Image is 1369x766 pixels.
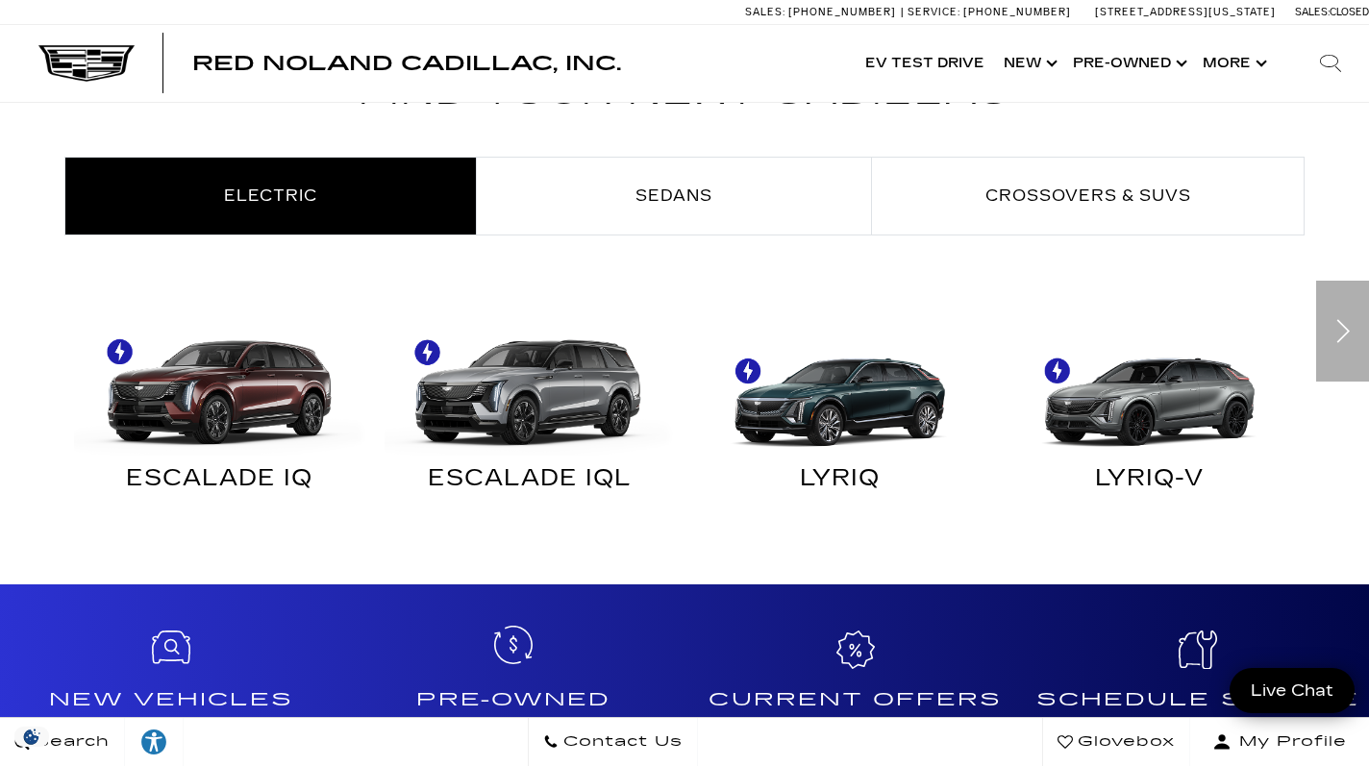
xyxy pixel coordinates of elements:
div: LYRIQ [699,470,981,495]
span: Live Chat [1241,680,1343,702]
div: LYRIQ-V [1009,470,1291,495]
a: Red Noland Cadillac, Inc. [192,54,621,73]
span: [PHONE_NUMBER] [788,6,896,18]
a: Glovebox [1042,718,1190,766]
span: Closed [1330,6,1369,18]
a: LYRIQ-V LYRIQ-V [995,310,1306,509]
a: LYRIQ LYRIQ [684,310,995,509]
button: More [1193,25,1273,102]
span: Electric [224,186,317,205]
span: Contact Us [559,729,683,755]
a: Contact Us [528,718,698,766]
div: ESCALADE IQL [389,470,671,495]
div: Explore your accessibility options [125,728,183,756]
img: LYRIQ [694,310,985,456]
img: ESCALADE IQ [74,310,365,456]
button: Open user profile menu [1190,718,1369,766]
h2: Find Your Next Cadillac [64,71,1305,142]
li: Electric [64,157,477,235]
section: Click to Open Cookie Consent Modal [10,727,54,747]
span: Sedans [635,186,712,205]
img: ESCALADE IQL [385,310,676,456]
span: Search [30,729,110,755]
img: Opt-Out Icon [10,727,54,747]
li: Crossovers & SUVs [872,157,1305,235]
div: Search [1292,25,1369,102]
img: Cadillac Dark Logo with Cadillac White Text [38,45,135,82]
a: ESCALADE IQL ESCALADE IQL [375,310,685,509]
li: Sedans [477,157,872,235]
a: Service: [PHONE_NUMBER] [901,7,1076,17]
h4: New Vehicles [8,684,335,715]
span: Red Noland Cadillac, Inc. [192,52,621,75]
span: [PHONE_NUMBER] [963,6,1071,18]
a: Explore your accessibility options [125,718,184,766]
a: Sales: [PHONE_NUMBER] [745,7,901,17]
h4: Schedule Service [1034,684,1361,715]
span: Glovebox [1073,729,1175,755]
div: ESCALADE IQ [79,470,361,495]
div: Electric [64,310,1305,509]
span: Sales: [745,6,785,18]
div: Next [1316,281,1369,382]
span: Sales: [1295,6,1330,18]
a: Pre-Owned [1063,25,1193,102]
img: LYRIQ-V [1005,310,1296,456]
a: EV Test Drive [856,25,994,102]
span: My Profile [1232,729,1347,755]
h4: Current Offers [692,684,1019,715]
a: New [994,25,1063,102]
span: Crossovers & SUVs [985,186,1191,205]
h4: Pre-Owned [350,684,677,715]
a: ESCALADE IQ ESCALADE IQ [64,310,375,509]
a: [STREET_ADDRESS][US_STATE] [1095,6,1276,18]
span: Service: [908,6,960,18]
a: Live Chat [1230,668,1355,713]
